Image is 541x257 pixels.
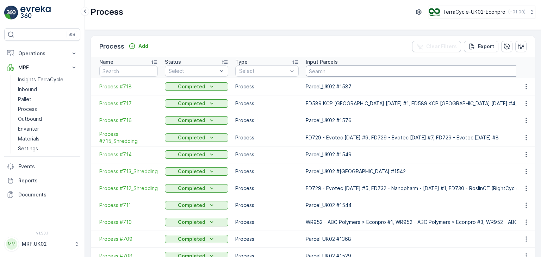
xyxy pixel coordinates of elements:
[178,83,205,90] p: Completed
[429,8,440,16] img: terracycle_logo_wKaHoWT.png
[443,8,505,15] p: TerraCycle-UK02-Econpro
[15,94,80,104] a: Pallet
[4,46,80,61] button: Operations
[165,133,228,142] button: Completed
[99,100,158,107] a: Process #717
[178,117,205,124] p: Completed
[99,131,158,145] a: Process #715_Shredding
[99,236,158,243] a: Process #709
[99,185,158,192] a: Process #712_Shredding
[6,238,17,250] div: MM
[18,50,66,57] p: Operations
[178,151,205,158] p: Completed
[20,6,51,20] img: logo_light-DOdMpM7g.png
[99,168,158,175] a: Process #713_Shredding
[18,177,77,184] p: Reports
[15,114,80,124] a: Outbound
[15,75,80,84] a: Insights TerraCycle
[15,134,80,144] a: Materials
[18,86,37,93] p: Inbound
[18,145,38,152] p: Settings
[235,100,299,107] p: Process
[99,42,124,51] p: Process
[478,43,494,50] p: Export
[235,168,299,175] p: Process
[18,115,42,123] p: Outbound
[18,64,66,71] p: MRF
[165,167,228,176] button: Completed
[165,201,228,209] button: Completed
[4,159,80,174] a: Events
[178,134,205,141] p: Completed
[18,125,39,132] p: Envanter
[235,134,299,141] p: Process
[165,58,181,65] p: Status
[22,240,70,247] p: MRF.UK02
[126,42,151,50] button: Add
[99,202,158,209] a: Process #711
[165,99,228,108] button: Completed
[412,41,461,52] button: Clear Filters
[4,61,80,75] button: MRF
[306,58,338,65] p: Input Parcels
[18,106,37,113] p: Process
[165,184,228,193] button: Completed
[91,6,123,18] p: Process
[68,32,75,37] p: ⌘B
[239,68,288,75] p: Select
[4,237,80,251] button: MMMRF.UK02
[99,58,113,65] p: Name
[235,202,299,209] p: Process
[15,104,80,114] a: Process
[235,151,299,158] p: Process
[429,6,535,18] button: TerraCycle-UK02-Econpro(+01:00)
[18,135,39,142] p: Materials
[178,185,205,192] p: Completed
[138,43,148,50] p: Add
[178,168,205,175] p: Completed
[508,9,526,15] p: ( +01:00 )
[15,124,80,134] a: Envanter
[99,219,158,226] a: Process #710
[99,83,158,90] a: Process #718
[99,117,158,124] a: Process #716
[178,100,205,107] p: Completed
[99,65,158,77] input: Search
[165,218,228,226] button: Completed
[18,76,63,83] p: Insights TerraCycle
[15,144,80,153] a: Settings
[165,82,228,91] button: Completed
[165,150,228,159] button: Completed
[178,236,205,243] p: Completed
[178,219,205,226] p: Completed
[235,219,299,226] p: Process
[235,117,299,124] p: Process
[4,188,80,202] a: Documents
[4,231,80,235] span: v 1.50.1
[464,41,498,52] button: Export
[235,83,299,90] p: Process
[15,84,80,94] a: Inbound
[4,6,18,20] img: logo
[426,43,457,50] p: Clear Filters
[235,236,299,243] p: Process
[18,191,77,198] p: Documents
[99,151,158,158] a: Process #714
[169,68,217,75] p: Select
[4,174,80,188] a: Reports
[235,185,299,192] p: Process
[18,163,77,170] p: Events
[18,96,31,103] p: Pallet
[178,202,205,209] p: Completed
[235,58,248,65] p: Type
